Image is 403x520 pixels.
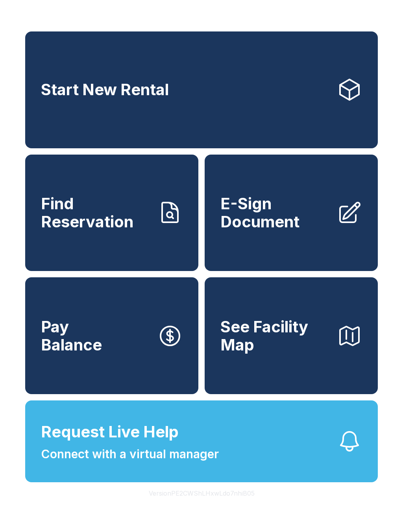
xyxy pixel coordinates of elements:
[25,31,378,148] a: Start New Rental
[41,81,169,99] span: Start New Rental
[205,277,378,394] button: See Facility Map
[41,318,102,354] span: Pay Balance
[25,155,198,271] a: Find Reservation
[41,420,179,444] span: Request Live Help
[220,318,331,354] span: See Facility Map
[205,155,378,271] a: E-Sign Document
[25,277,198,394] a: PayBalance
[41,195,151,230] span: Find Reservation
[25,400,378,482] button: Request Live HelpConnect with a virtual manager
[220,195,331,230] span: E-Sign Document
[142,482,261,504] button: VersionPE2CWShLHxwLdo7nhiB05
[41,445,219,463] span: Connect with a virtual manager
